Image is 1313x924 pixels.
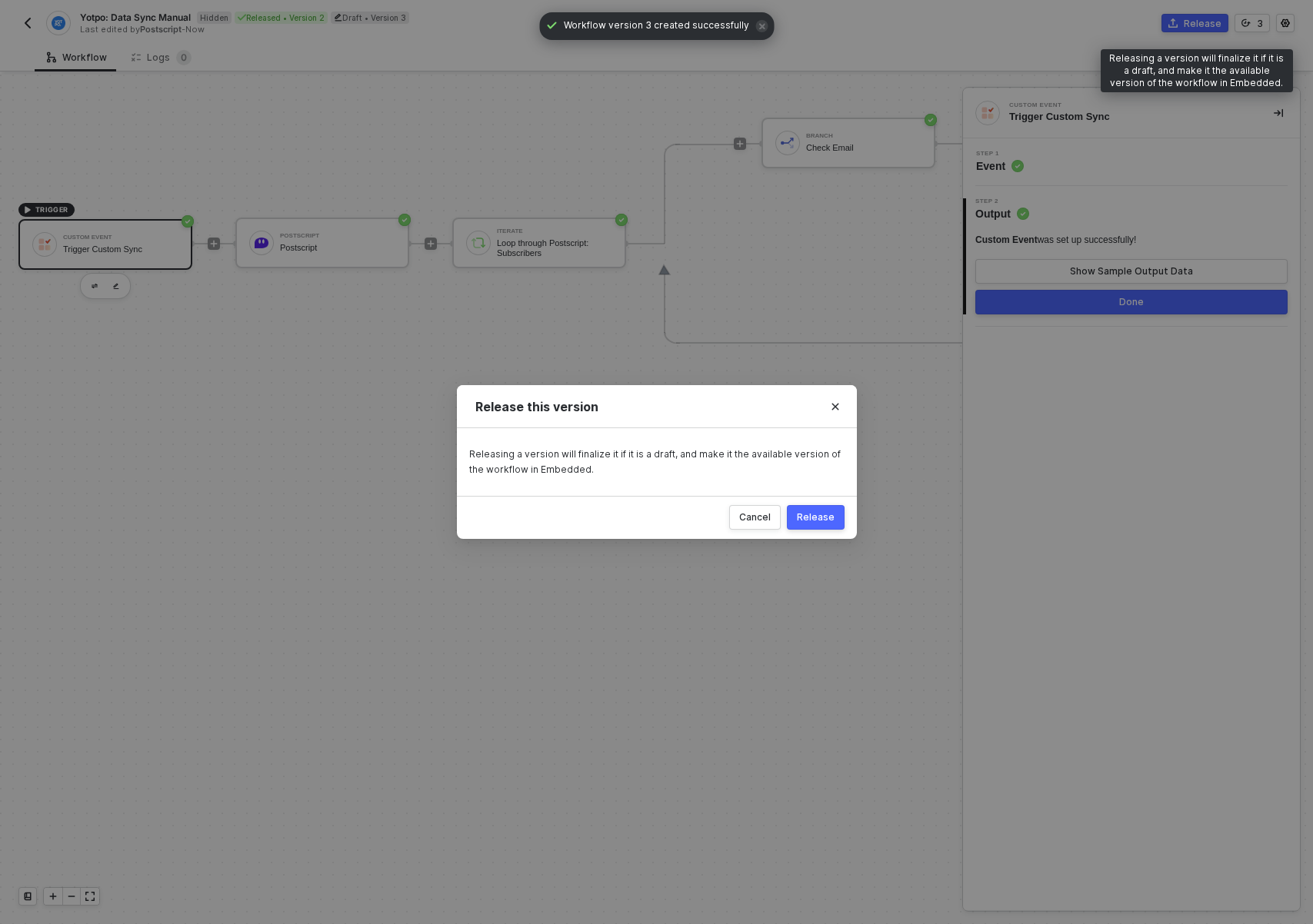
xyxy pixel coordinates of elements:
[564,18,749,34] span: Workflow version 3 created successfully
[981,106,995,120] img: integration-icon
[729,505,781,530] button: Cancel
[1161,14,1228,32] button: Release
[475,399,838,415] div: Release this version
[209,239,218,248] span: icon-play
[48,892,58,901] span: icon-play
[497,238,612,258] div: Loop through Postscript: Subscribers
[976,158,1024,174] span: Event
[176,50,192,65] sup: 0
[545,19,558,32] span: icon-check
[280,243,395,253] div: Postscript
[755,20,768,32] span: icon-close
[1241,18,1251,28] span: icon-versioning
[35,204,68,216] span: TRIGGER
[814,385,857,428] button: Close
[132,50,192,65] div: Logs
[92,284,98,289] img: edit-cred
[975,290,1288,314] button: Done
[787,505,845,530] button: Release
[331,12,409,24] div: Draft • Version 3
[38,238,52,251] img: icon
[975,234,1038,245] span: Custom Event
[469,447,845,477] div: Releasing a version will finalize it if it is a draft, and make it the available version of the w...
[955,121,1047,137] div: Has Email
[806,143,921,153] div: Check Email
[18,14,37,32] button: back
[398,214,411,226] span: icon-success-page
[963,151,1300,174] div: Step 1Event
[975,259,1288,284] button: Show Sample Output Data
[806,133,921,139] div: Branch
[963,198,1300,314] div: Step 2Output Custom Eventwas set up successfully!Show Sample Output DataDone
[1009,102,1240,108] div: Custom Event
[85,892,95,901] span: icon-expand
[1009,110,1249,124] div: Trigger Custom Sync
[113,283,119,290] img: edit-cred
[182,215,194,228] span: icon-success-page
[1101,49,1293,92] div: Releasing a version will finalize it if it is a draft, and make it the available version of the w...
[140,24,182,35] span: Postscript
[976,151,1024,157] span: Step 1
[739,511,771,523] div: Cancel
[23,205,32,214] span: icon-play
[80,11,191,24] span: Yotpo: Data Sync Manual
[1184,17,1221,30] div: Release
[63,244,178,254] div: Trigger Custom Sync
[615,214,628,226] span: icon-success-page
[1235,14,1270,32] button: 3
[63,234,178,241] div: Custom Event
[235,12,328,24] div: Released • Version 2
[85,277,104,295] button: edit-cred
[334,13,342,22] span: icon-edit
[1119,296,1144,308] div: Done
[1274,108,1283,118] span: icon-collapse-right
[1168,18,1178,28] span: icon-commerce
[426,239,435,248] span: icon-play
[781,136,795,150] img: icon
[1257,17,1263,30] div: 3
[67,892,76,901] span: icon-minus
[22,17,34,29] img: back
[107,277,125,295] button: edit-cred
[80,24,655,35] div: Last edited by - Now
[497,228,612,234] div: Iterate
[1281,18,1290,28] span: icon-settings
[52,16,65,30] img: integration-icon
[1070,265,1193,278] div: Show Sample Output Data
[255,236,268,250] img: icon
[975,198,1029,204] span: Step 2
[47,52,107,64] div: Workflow
[735,139,745,148] span: icon-play
[797,511,835,523] div: Release
[975,206,1029,221] span: Output
[925,114,937,126] span: icon-success-page
[280,233,395,239] div: Postscript
[472,236,485,250] img: icon
[975,234,1136,247] div: was set up successfully!
[197,12,232,24] span: Hidden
